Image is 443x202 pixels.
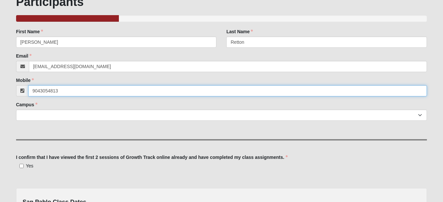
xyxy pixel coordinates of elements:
label: Campus [16,101,37,108]
label: I confirm that I have viewed the first 2 sessions of Growth Track online already and have complet... [16,154,288,161]
span: Yes [26,163,33,168]
label: Mobile [16,77,34,84]
label: Last Name [226,28,253,35]
label: Email [16,53,32,59]
input: Yes [19,164,24,168]
label: First Name [16,28,43,35]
